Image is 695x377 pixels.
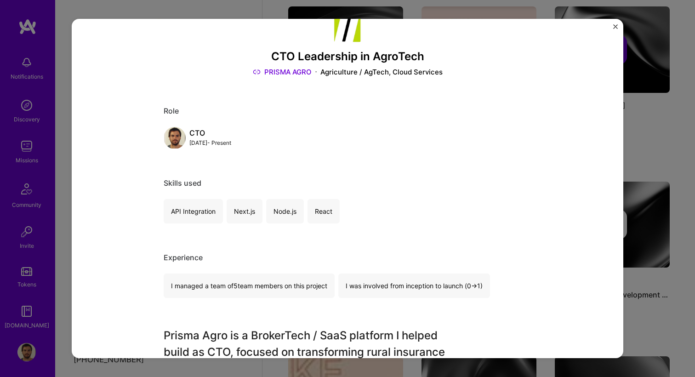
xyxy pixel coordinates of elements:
[266,199,304,223] div: Node.js
[164,253,531,263] div: Experience
[164,199,223,223] div: API Integration
[338,274,490,298] div: I was involved from inception to launch (0 -> 1)
[164,274,335,298] div: I managed a team of 5 team members on this project
[189,128,231,138] div: CTO
[308,199,340,223] div: React
[164,50,531,63] h3: CTO Leadership in AgroTech
[331,10,364,43] img: Company logo
[320,67,443,77] div: Agriculture / AgTech, Cloud Services
[315,67,317,77] img: Dot
[253,67,312,77] a: PRISMA AGRO
[189,138,231,148] div: [DATE] - Present
[164,106,531,116] div: Role
[227,199,262,223] div: Next.js
[613,24,618,34] button: Close
[164,178,531,188] div: Skills used
[253,67,261,77] img: Link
